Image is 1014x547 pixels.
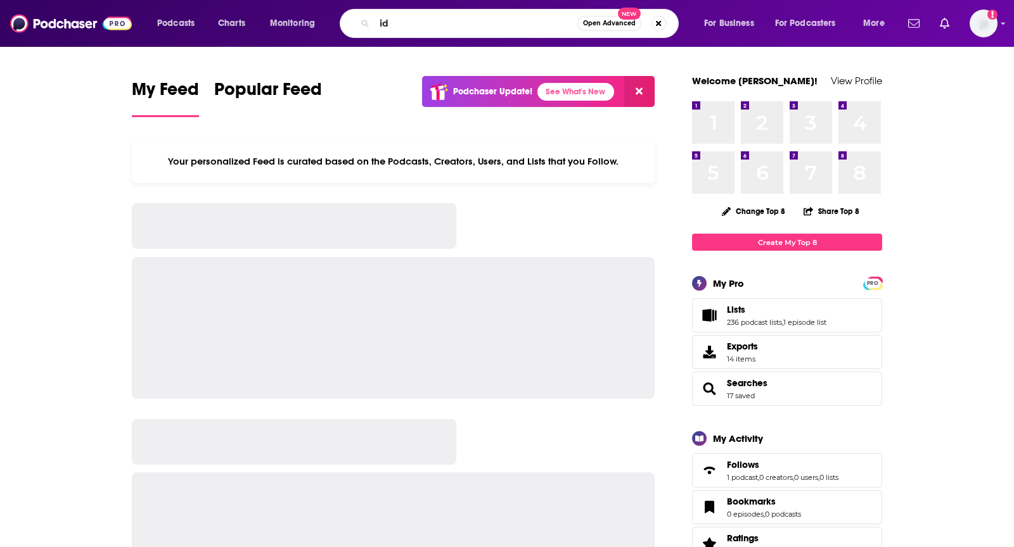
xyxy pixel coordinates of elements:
[758,473,759,482] span: ,
[537,83,614,101] a: See What's New
[727,341,758,352] span: Exports
[148,13,211,34] button: open menu
[765,510,801,519] a: 0 podcasts
[713,277,744,289] div: My Pro
[696,498,722,516] a: Bookmarks
[775,15,836,32] span: For Podcasters
[696,380,722,398] a: Searches
[935,13,954,34] a: Show notifications dropdown
[132,140,655,183] div: Your personalized Feed is curated based on the Podcasts, Creators, Users, and Lists that you Follow.
[764,510,765,519] span: ,
[970,9,998,37] img: User Profile
[132,79,199,117] a: My Feed
[692,335,882,369] a: Exports
[759,473,793,482] a: 0 creators
[692,453,882,487] span: Follows
[803,199,860,223] button: Share Top 8
[727,459,759,470] span: Follows
[214,79,322,108] span: Popular Feed
[783,318,826,327] a: 1 episode list
[727,318,782,327] a: 236 podcast lists
[970,9,998,37] button: Show profile menu
[727,377,767,389] a: Searches
[865,279,880,288] span: PRO
[903,13,925,34] a: Show notifications dropdown
[727,532,801,544] a: Ratings
[767,13,854,34] button: open menu
[214,79,322,117] a: Popular Feed
[818,473,819,482] span: ,
[727,496,801,507] a: Bookmarks
[831,75,882,87] a: View Profile
[865,278,880,287] a: PRO
[794,473,818,482] a: 0 users
[270,15,315,32] span: Monitoring
[819,473,838,482] a: 0 lists
[727,496,776,507] span: Bookmarks
[704,15,754,32] span: For Business
[854,13,901,34] button: open menu
[577,16,641,31] button: Open AdvancedNew
[727,355,758,363] span: 14 items
[375,13,577,34] input: Search podcasts, credits, & more...
[210,13,253,34] a: Charts
[692,75,818,87] a: Welcome [PERSON_NAME]!
[692,298,882,332] span: Lists
[583,20,636,27] span: Open Advanced
[863,15,885,32] span: More
[10,11,132,35] img: Podchaser - Follow, Share and Rate Podcasts
[261,13,331,34] button: open menu
[453,86,532,97] p: Podchaser Update!
[727,304,826,315] a: Lists
[987,9,998,20] svg: Add a profile image
[695,13,770,34] button: open menu
[692,234,882,251] a: Create My Top 8
[782,318,783,327] span: ,
[727,304,745,315] span: Lists
[727,532,759,544] span: Ratings
[157,15,195,32] span: Podcasts
[970,9,998,37] span: Logged in as TeemsPR
[696,306,722,324] a: Lists
[713,432,763,444] div: My Activity
[352,9,691,38] div: Search podcasts, credits, & more...
[696,343,722,361] span: Exports
[618,8,641,20] span: New
[692,372,882,406] span: Searches
[727,473,758,482] a: 1 podcast
[727,391,755,400] a: 17 saved
[727,459,838,470] a: Follows
[218,15,245,32] span: Charts
[132,79,199,108] span: My Feed
[793,473,794,482] span: ,
[714,203,793,219] button: Change Top 8
[692,490,882,524] span: Bookmarks
[696,462,722,479] a: Follows
[727,510,764,519] a: 0 episodes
